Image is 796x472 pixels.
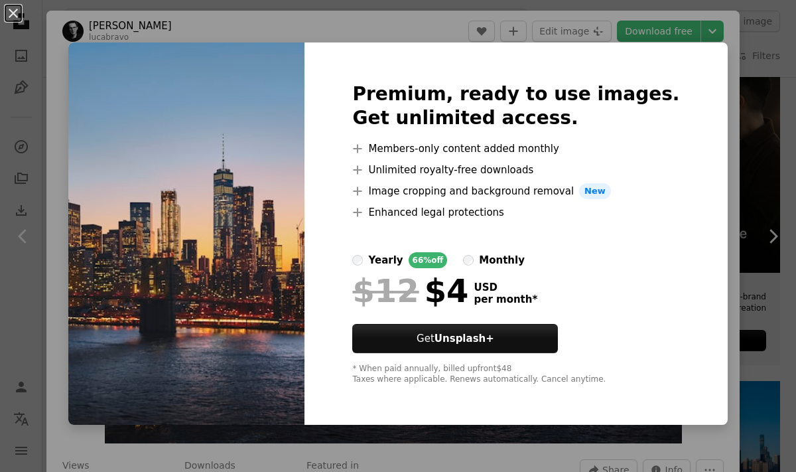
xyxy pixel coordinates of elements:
[579,183,611,199] span: New
[474,281,537,293] span: USD
[352,204,679,220] li: Enhanced legal protections
[352,324,558,353] button: GetUnsplash+
[474,293,537,305] span: per month *
[352,141,679,157] li: Members-only content added monthly
[368,252,403,268] div: yearly
[434,333,494,345] strong: Unsplash+
[352,274,419,308] span: $12
[352,274,468,308] div: $4
[352,364,679,385] div: * When paid annually, billed upfront $48 Taxes where applicable. Renews automatically. Cancel any...
[409,252,448,268] div: 66% off
[463,255,474,266] input: monthly
[68,42,304,425] img: photo-1496588152823-86ff7695e68f
[352,162,679,178] li: Unlimited royalty-free downloads
[352,183,679,199] li: Image cropping and background removal
[479,252,525,268] div: monthly
[352,255,363,266] input: yearly66%off
[352,82,679,130] h2: Premium, ready to use images. Get unlimited access.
